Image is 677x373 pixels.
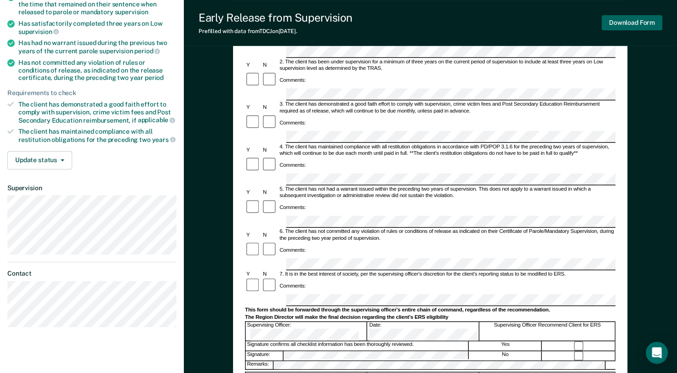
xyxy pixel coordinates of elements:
div: Open Intercom Messenger [646,342,668,364]
div: Y [245,62,262,68]
div: N [262,147,278,153]
div: N [262,190,278,196]
div: N [262,232,278,238]
span: period [145,74,164,81]
button: Update status [7,151,72,170]
span: supervision [18,28,59,35]
div: 7. It is in the best interest of society, per the supervising officer's discretion for the client... [279,271,616,277]
div: This form should be forwarded through the supervising officer's entire chain of command, regardle... [245,307,615,313]
span: years [152,136,176,143]
div: Comments: [279,247,307,253]
div: Y [245,271,262,277]
div: Comments: [279,119,307,126]
div: Supervising Officer: [246,322,368,340]
span: supervision [115,8,148,16]
div: Prefilled with data from TDCJ on [DATE] . [199,28,353,34]
dt: Supervision [7,184,176,192]
dt: Contact [7,270,176,277]
div: N [262,62,278,68]
div: 3. The client has demonstrated a good faith effort to comply with supervision, crime victim fees ... [279,102,616,115]
div: Comments: [279,204,307,211]
div: Comments: [279,283,307,289]
div: Y [245,232,262,238]
div: 4. The client has maintained compliance with all restitution obligations in accordance with PD/PO... [279,144,616,157]
div: Has not committed any violation of rules or conditions of release, as indicated on the release ce... [18,59,176,82]
div: Remarks: [246,362,274,369]
div: Requirements to check [7,89,176,97]
div: Has had no warrant issued during the previous two years of the current parole supervision [18,39,176,55]
div: Yes [469,341,542,350]
div: The client has maintained compliance with all restitution obligations for the preceding two [18,128,176,143]
span: period [134,47,160,55]
button: Download Form [602,15,662,30]
div: 2. The client has been under supervision for a minimum of three years on the current period of su... [279,59,616,72]
div: No [469,351,542,361]
div: Y [245,105,262,111]
div: 5. The client has not had a warrant issued within the preceding two years of supervision. This do... [279,186,616,199]
div: Comments: [279,77,307,84]
span: applicable [138,116,175,124]
div: Y [245,190,262,196]
div: The client has demonstrated a good faith effort to comply with supervision, crime victim fees and... [18,101,176,124]
div: Early Release from Supervision [199,11,353,24]
div: N [262,271,278,277]
div: Y [245,147,262,153]
div: Supervising Officer Recommend Client for ERS [480,322,615,340]
div: N [262,105,278,111]
div: Signature confirms all checklist information has been thoroughly reviewed. [246,341,469,350]
div: Has satisfactorily completed three years on Low [18,20,176,35]
div: Date: [368,322,479,340]
div: 6. The client has not committed any violation of rules or conditions of release as indicated on t... [279,229,616,242]
div: Signature: [246,351,284,361]
div: The Region Director will make the final decision regarding the client's ERS eligibility [245,314,615,321]
div: Comments: [279,162,307,168]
